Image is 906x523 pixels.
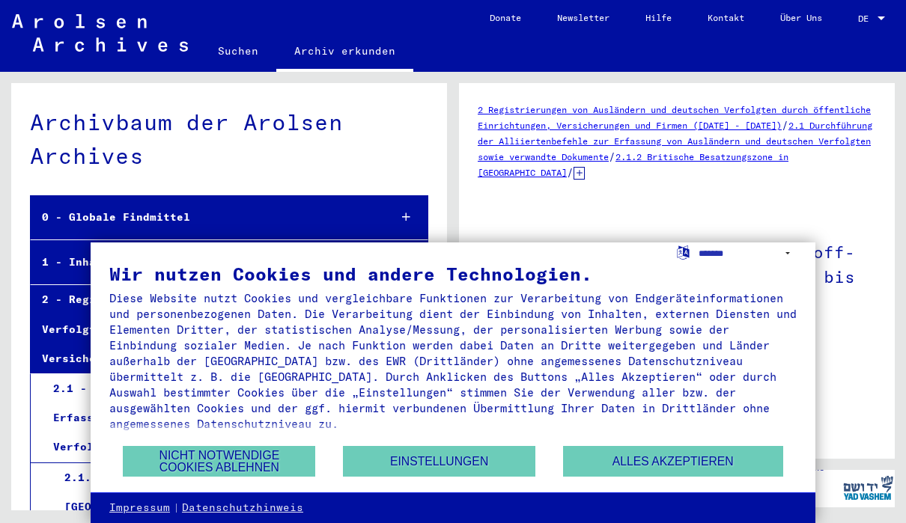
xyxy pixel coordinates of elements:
a: Datenschutzhinweis [182,501,303,516]
span: / [782,118,788,132]
a: 2.1 Durchführung der Alliiertenbefehle zur Erfassung von Ausländern und deutschen Verfolgten sowi... [478,120,872,162]
button: Alles akzeptieren [563,446,783,477]
button: Einstellungen [343,446,535,477]
label: Sprache auswählen [675,245,691,259]
div: Archivbaum der Arolsen Archives [30,105,428,173]
div: 2 - Registrierungen von Ausländern und deutschen Verfolgten durch öffentliche Einrichtungen, Vers... [31,285,377,373]
h1: 1. Arbeiterverzeichnis der Bischoff-Werke KG, [GEOGRAPHIC_DATA] 1939 bis [DATE] [478,218,876,333]
div: 0 - Globale Findmittel [31,203,377,232]
span: DE [858,13,875,24]
div: 1 - Inhaftierungsdokumente [31,248,377,277]
a: 2 Registrierungen von Ausländern und deutschen Verfolgten durch öffentliche Einrichtungen, Versic... [478,104,871,131]
img: yv_logo.png [840,469,896,507]
span: / [567,165,574,179]
a: 2.1.2 Britische Besatzungszone in [GEOGRAPHIC_DATA] [478,151,788,178]
select: Sprache auswählen [699,242,797,264]
div: Diese Website nutzt Cookies und vergleichbare Funktionen zur Verarbeitung von Endgeräteinformatio... [109,290,797,432]
button: Nicht notwendige Cookies ablehnen [123,446,315,477]
a: Suchen [200,33,276,69]
span: / [609,150,615,163]
div: Wir nutzen Cookies und andere Technologien. [109,265,797,283]
a: Archiv erkunden [276,33,413,72]
a: Impressum [109,501,170,516]
div: 2.1 - Durchführung der Alliiertenbefehle zur Erfassung von Ausländern und deutschen Verfolgten so... [42,374,377,462]
img: Arolsen_neg.svg [12,14,188,52]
